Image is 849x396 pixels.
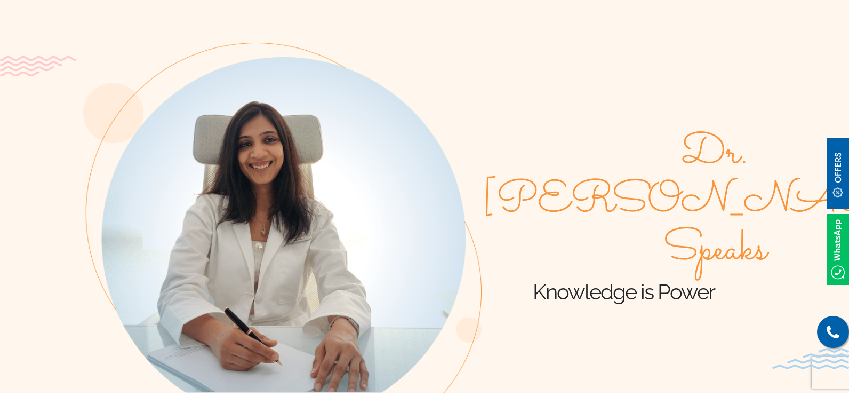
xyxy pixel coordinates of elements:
a: Whatsappicon [827,243,849,255]
img: offerBt [827,138,849,209]
div: Knowledge is Power [482,130,766,305]
img: Banner Image [83,43,482,393]
img: bluewave [772,348,849,369]
img: Whatsappicon [827,214,849,285]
